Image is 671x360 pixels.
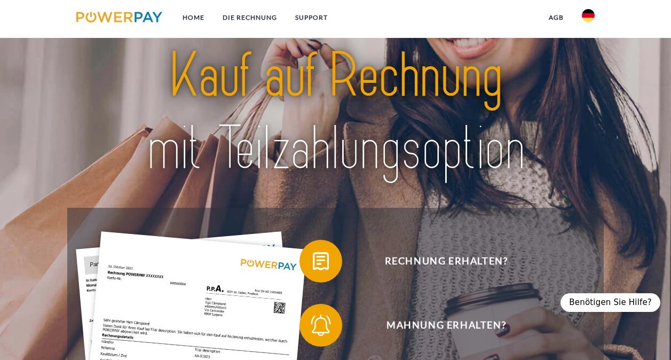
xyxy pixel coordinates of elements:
button: Rechnung erhalten? [299,240,577,283]
a: SUPPORT [286,8,337,27]
a: agb [540,8,573,27]
img: de [582,9,595,22]
span: Mahnung erhalten? [315,304,577,347]
img: qb_bell.svg [307,312,334,339]
img: qb_bill.svg [307,248,334,275]
img: logo-powerpay.svg [76,12,162,22]
div: Benötigen Sie Hilfe? [561,293,660,312]
button: Mahnung erhalten? [299,304,577,347]
span: Rechnung erhalten? [315,240,577,283]
a: Home [173,8,214,27]
a: DIE RECHNUNG [214,8,286,27]
img: title-powerpay_de.svg [101,36,569,189]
